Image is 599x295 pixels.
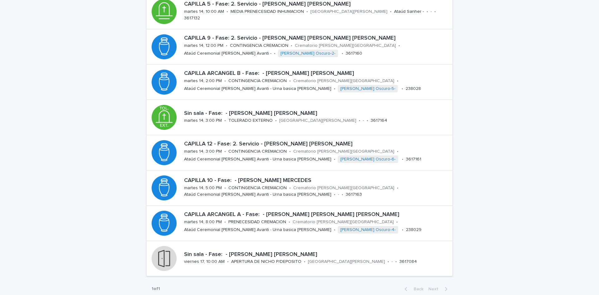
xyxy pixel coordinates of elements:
[406,86,421,91] p: 238028
[426,286,452,292] button: Next
[275,118,277,123] p: •
[334,157,335,162] p: •
[184,192,331,197] p: Ataúd Ceremonial [PERSON_NAME] Avanti - Urna basica [PERSON_NAME]
[184,16,200,21] p: 3617132
[184,141,450,148] p: CAPILLA 12 - Fase: 2. Servicio - [PERSON_NAME] [PERSON_NAME]
[410,287,423,291] span: Back
[431,9,432,14] p: -
[295,43,396,48] p: Crematorio [PERSON_NAME][GEOGRAPHIC_DATA]
[228,118,273,123] p: TOLERADO EXTERNO
[426,9,428,14] p: •
[147,135,452,170] a: CAPILLA 12 - Fase: 2. Servicio - [PERSON_NAME] [PERSON_NAME]martes 14, 3:00 PM•CONTINGENCIA CREMA...
[184,35,450,42] p: CAPILLA 9 - Fase: 2. Servicio - [PERSON_NAME] [PERSON_NAME] [PERSON_NAME]
[147,100,452,135] a: Sin sala - Fase: - [PERSON_NAME] [PERSON_NAME]martes 14, 3:00 PM•TOLERADO EXTERNO•[GEOGRAPHIC_DAT...
[293,149,394,154] p: Crematorio [PERSON_NAME][GEOGRAPHIC_DATA]
[227,259,229,264] p: •
[184,1,450,8] p: CAPILLA 5 - Fase: 2. Servicio - [PERSON_NAME] [PERSON_NAME]
[226,9,228,14] p: •
[400,286,426,292] button: Back
[184,78,222,84] p: martes 14, 2:00 PM
[394,9,424,14] p: Ataúd Sanher -
[224,78,226,84] p: •
[293,78,394,84] p: Crematorio [PERSON_NAME][GEOGRAPHIC_DATA]
[306,9,308,14] p: •
[387,259,389,264] p: •
[346,51,362,56] p: 3617160
[428,287,442,291] span: Next
[147,206,452,241] a: CAPILLA ARCANGEL A - Fase: - [PERSON_NAME] [PERSON_NAME] [PERSON_NAME]martes 14, 8:00 PM•PRENECES...
[184,259,225,264] p: viernes 17, 10:00 AM
[231,259,301,264] p: APERTURA DE NICHO P/DEPOSITO
[340,157,396,162] a: [PERSON_NAME] Oscuro-6-
[434,9,436,14] p: •
[274,51,275,56] p: •
[184,251,450,258] p: Sin sala - Fase: - [PERSON_NAME] [PERSON_NAME]
[231,9,304,14] p: MEDIA PRENECESIDAD INHUMACION
[184,157,331,162] p: Ataúd Ceremonial [PERSON_NAME] Avanti - Urna basica [PERSON_NAME]
[224,149,226,154] p: •
[398,43,400,48] p: •
[396,219,398,225] p: •
[338,192,339,197] p: -
[340,227,396,233] a: [PERSON_NAME] Oscuro-4-
[228,78,287,84] p: CONTINGENCIA CREMACION
[184,43,223,48] p: martes 14, 12:00 PM
[304,259,305,264] p: •
[279,118,356,123] p: [GEOGRAPHIC_DATA][PERSON_NAME]
[184,219,222,225] p: martes 14, 8:00 PM
[147,65,452,100] a: CAPILLA ARCANGEL B - Fase: - [PERSON_NAME] [PERSON_NAME]martes 14, 2:00 PM•CONTINGENCIA CREMACION...
[184,118,222,123] p: martes 14, 3:00 PM
[184,51,271,56] p: Ataúd Ceremonial [PERSON_NAME] Avanti -
[334,86,335,91] p: •
[371,118,387,123] p: 3617164
[184,86,331,91] p: Ataúd Ceremonial [PERSON_NAME] Avanti - Urna basica [PERSON_NAME]
[406,157,421,162] p: 3617161
[392,259,393,264] p: -
[224,219,226,225] p: •
[406,227,421,233] p: 238029
[342,51,343,56] p: •
[184,177,450,184] p: CAPILLA 10 - Fase: - [PERSON_NAME] MERCEDES
[184,227,331,233] p: Ataúd Ceremonial [PERSON_NAME] Avanti - Urna basica [PERSON_NAME]
[280,51,335,56] a: [PERSON_NAME] Oscuro-2-
[184,9,224,14] p: martes 14, 10:00 AM
[289,149,291,154] p: •
[224,185,226,191] p: •
[310,9,387,14] p: [GEOGRAPHIC_DATA][PERSON_NAME]
[402,227,403,233] p: •
[228,219,286,225] p: PRENECESIDAD CREMACION
[346,192,362,197] p: 3617163
[291,43,292,48] p: •
[367,118,368,123] p: •
[289,219,290,225] p: •
[147,29,452,65] a: CAPILLA 9 - Fase: 2. Servicio - [PERSON_NAME] [PERSON_NAME] [PERSON_NAME]martes 14, 12:00 PM•CONT...
[308,259,385,264] p: [GEOGRAPHIC_DATA][PERSON_NAME]
[334,227,335,233] p: •
[230,43,288,48] p: CONTINGENCIA CREMACION
[147,170,452,206] a: CAPILLA 10 - Fase: - [PERSON_NAME] MERCEDESmartes 14, 5:00 PM•CONTINGENCIA CREMACION•Crematorio [...
[395,259,397,264] p: •
[363,118,364,123] p: -
[342,192,343,197] p: •
[147,241,452,276] a: Sin sala - Fase: - [PERSON_NAME] [PERSON_NAME]viernes 17, 10:00 AM•APERTURA DE NICHO P/DEPOSITO•[...
[397,78,398,84] p: •
[340,86,395,91] a: [PERSON_NAME] Oscuro-5-
[184,185,222,191] p: martes 14, 5:00 PM
[293,219,394,225] p: Crematorio [PERSON_NAME][GEOGRAPHIC_DATA]
[289,185,291,191] p: •
[397,149,398,154] p: •
[402,86,403,91] p: •
[289,78,291,84] p: •
[397,185,398,191] p: •
[334,192,335,197] p: •
[390,9,392,14] p: •
[399,259,417,264] p: 3617084
[402,157,403,162] p: •
[293,185,394,191] p: Crematorio [PERSON_NAME][GEOGRAPHIC_DATA]
[228,185,287,191] p: CONTINGENCIA CREMACION
[359,118,360,123] p: •
[184,149,222,154] p: martes 14, 3:00 PM
[184,70,450,77] p: CAPILLA ARCANGEL B - Fase: - [PERSON_NAME] [PERSON_NAME]
[226,43,227,48] p: •
[228,149,287,154] p: CONTINGENCIA CREMACION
